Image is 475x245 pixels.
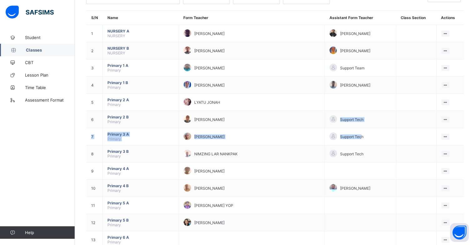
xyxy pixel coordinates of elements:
[107,149,174,154] span: Primary 3 B
[107,33,125,38] span: NURSERY
[450,223,469,242] button: Open asap
[340,31,370,36] span: [PERSON_NAME]
[107,235,174,240] span: Primary 6 A
[194,152,238,156] span: NIMZING LAR NANKPAK
[87,77,103,94] td: 4
[107,51,125,55] span: NURSERY
[340,152,364,156] span: Support Tech
[107,240,121,244] span: Primary
[107,115,174,119] span: Primary 2 B
[194,31,225,36] span: [PERSON_NAME]
[107,205,121,210] span: Primary
[194,134,225,139] span: [PERSON_NAME]
[107,218,174,222] span: Primary 5 B
[87,59,103,77] td: 3
[340,66,364,70] span: Support Team
[87,214,103,231] td: 12
[107,68,121,72] span: Primary
[179,11,325,25] th: Form Teacher
[194,83,225,87] span: [PERSON_NAME]
[26,47,75,52] span: Classes
[340,48,370,53] span: [PERSON_NAME]
[87,162,103,180] td: 9
[107,201,174,205] span: Primary 5 A
[25,60,75,65] span: CBT
[25,97,75,102] span: Assessment Format
[87,145,103,162] td: 8
[340,117,364,122] span: Support Tech
[107,97,174,102] span: Primary 2 A
[194,203,233,208] span: [PERSON_NAME] YOP
[107,222,121,227] span: Primary
[87,94,103,111] td: 5
[87,197,103,214] td: 11
[194,220,225,225] span: [PERSON_NAME]
[340,186,370,191] span: [PERSON_NAME]
[107,29,174,33] span: NURSERY A
[107,119,121,124] span: Primary
[325,11,396,25] th: Assistant Form Teacher
[6,6,54,19] img: safsims
[87,11,103,25] th: S/N
[107,154,121,158] span: Primary
[107,171,121,176] span: Primary
[87,180,103,197] td: 10
[340,134,364,139] span: Support Tech
[194,186,225,191] span: [PERSON_NAME]
[194,48,225,53] span: [PERSON_NAME]
[340,83,370,87] span: [PERSON_NAME]
[107,102,121,107] span: Primary
[107,166,174,171] span: Primary 4 A
[25,35,75,40] span: Student
[25,72,75,77] span: Lesson Plan
[107,46,174,51] span: NURSERY B
[194,169,225,173] span: [PERSON_NAME]
[87,25,103,42] td: 1
[194,66,225,70] span: [PERSON_NAME]
[107,63,174,68] span: Primary 1 A
[87,128,103,145] td: 7
[87,42,103,59] td: 2
[25,85,75,90] span: Time Table
[107,80,174,85] span: Primary 1 B
[194,100,220,105] span: LYATU JONAH
[107,188,121,193] span: Primary
[107,137,121,141] span: Primary
[107,183,174,188] span: Primary 4 B
[87,111,103,128] td: 6
[25,230,75,235] span: Help
[396,11,436,25] th: Class Section
[194,117,225,122] span: [PERSON_NAME]
[107,132,174,137] span: Primary 3 A
[436,11,464,25] th: Actions
[107,85,121,90] span: Primary
[103,11,179,25] th: Name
